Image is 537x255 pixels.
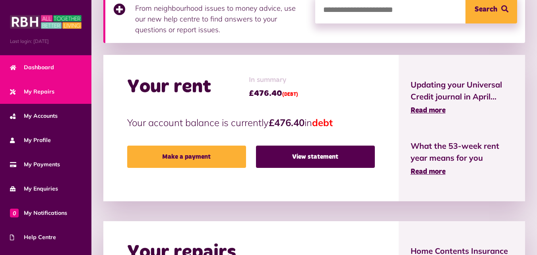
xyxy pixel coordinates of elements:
span: Dashboard [10,63,54,72]
span: £476.40 [249,88,298,99]
span: My Profile [10,136,51,144]
span: Read more [411,168,446,175]
a: Make a payment [127,146,246,168]
strong: £476.40 [269,117,304,128]
span: Last login: [DATE] [10,38,81,45]
a: What the 53-week rent year means for you Read more [411,140,513,177]
span: My Accounts [10,112,58,120]
a: Updating your Universal Credit journal in April... Read more [411,79,513,116]
img: MyRBH [10,14,81,30]
p: Your account balance is currently in [127,115,375,130]
span: My Repairs [10,88,54,96]
a: View statement [256,146,375,168]
span: My Notifications [10,209,67,217]
span: (DEBT) [282,92,298,97]
p: From neighbourhood issues to money advice, use our new help centre to find answers to your questi... [135,3,307,35]
span: My Payments [10,160,60,169]
span: 0 [10,208,19,217]
span: Help Centre [10,233,56,241]
span: Updating your Universal Credit journal in April... [411,79,513,103]
h2: Your rent [127,76,211,99]
span: My Enquiries [10,185,58,193]
span: Read more [411,107,446,114]
span: In summary [249,75,298,86]
span: debt [312,117,333,128]
span: What the 53-week rent year means for you [411,140,513,164]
